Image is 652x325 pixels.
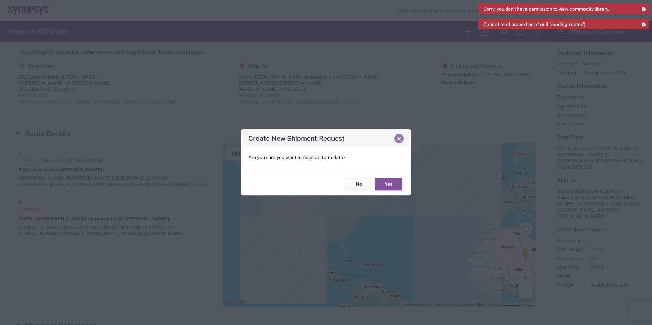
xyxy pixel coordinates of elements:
button: Yes [375,178,402,190]
span: Sorry, you don't have permission to view commodity library. [483,6,609,12]
button: Close [394,134,404,143]
p: Are you sure you want to reset all form data? [248,154,404,160]
h4: Create New Shipment Request [248,134,345,143]
button: No [345,178,372,190]
span: Cannot read properties of null (reading 'routes') [483,21,586,27]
